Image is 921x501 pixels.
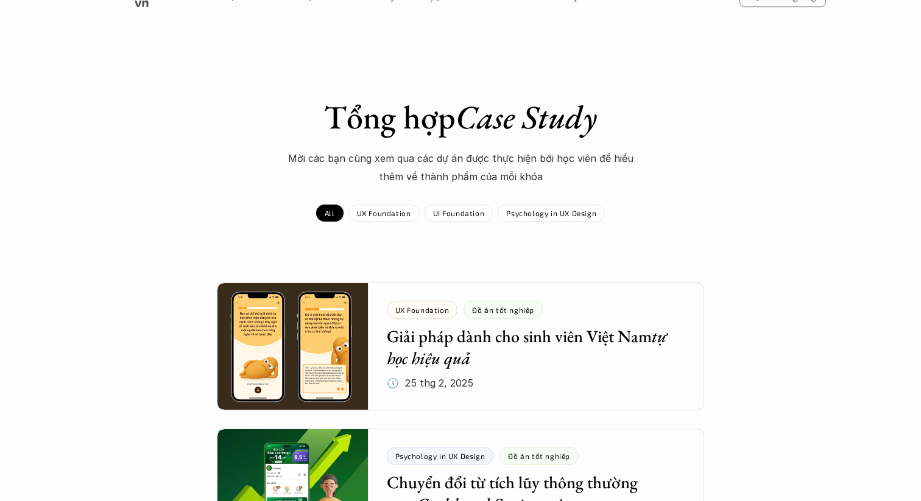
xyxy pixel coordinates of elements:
[456,96,597,138] em: Case Study
[433,209,485,217] p: UI Foundation
[506,209,596,217] p: Psychology in UX Design
[325,209,335,217] p: All
[357,209,411,217] p: UX Foundation
[247,97,674,137] h1: Tổng hợp
[217,282,704,410] a: Giải pháp dành cho sinh viên Việt Namtự học hiệu quả🕔 25 thg 2, 2025
[278,149,643,186] p: Mời các bạn cùng xem qua các dự án được thực hiện bới học viên để hiểu thêm về thành phẩm của mỗi...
